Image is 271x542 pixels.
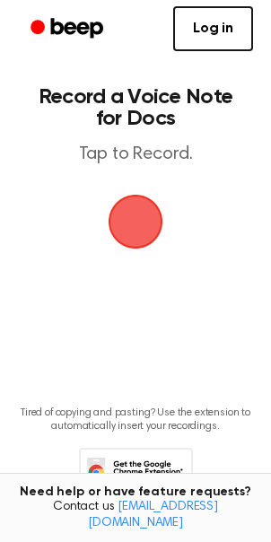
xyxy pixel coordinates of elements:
span: Contact us [11,500,260,531]
h1: Record a Voice Note for Docs [32,86,239,129]
p: Tap to Record. [32,144,239,166]
a: Beep [18,12,119,47]
img: Beep Logo [109,195,162,249]
p: Tired of copying and pasting? Use the extension to automatically insert your recordings. [14,406,257,433]
a: Log in [173,6,253,51]
a: [EMAIL_ADDRESS][DOMAIN_NAME] [88,501,218,529]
